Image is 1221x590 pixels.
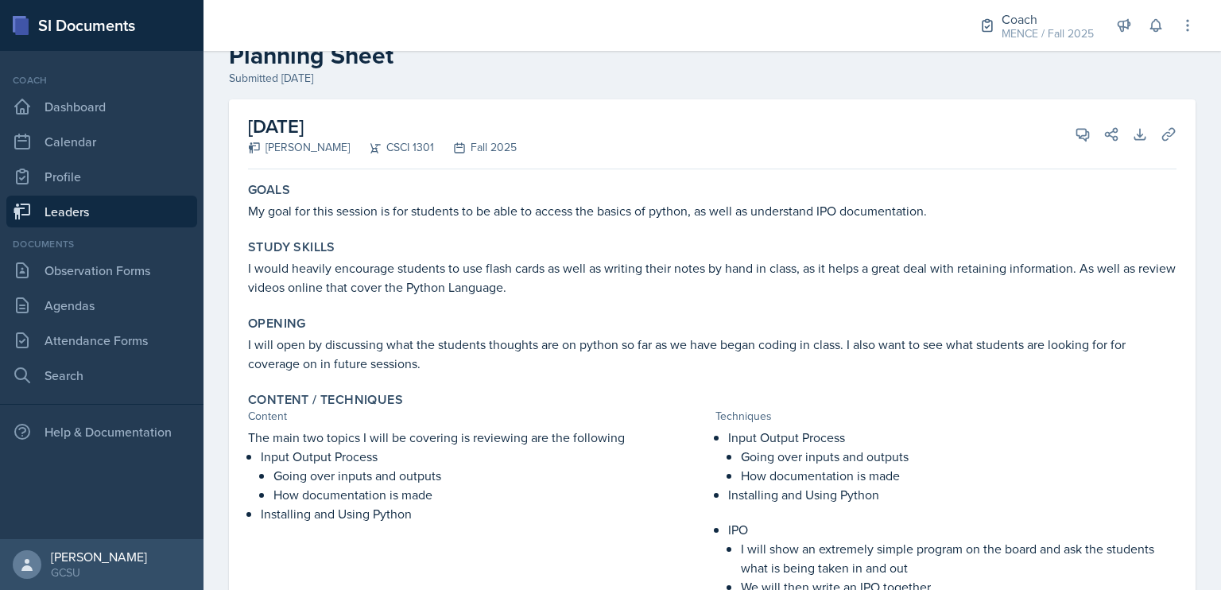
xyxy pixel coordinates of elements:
p: Installing and Using Python [261,504,709,523]
p: I would heavily encourage students to use flash cards as well as writing their notes by hand in c... [248,258,1176,297]
p: IPO [728,520,1176,539]
p: Input Output Process [728,428,1176,447]
label: Study Skills [248,239,335,255]
p: I will open by discussing what the students thoughts are on python so far as we have began coding... [248,335,1176,373]
div: Coach [1002,10,1094,29]
p: The main two topics I will be covering is reviewing are the following [248,428,709,447]
a: Profile [6,161,197,192]
a: Dashboard [6,91,197,122]
a: Observation Forms [6,254,197,286]
div: Submitted [DATE] [229,70,1196,87]
a: Calendar [6,126,197,157]
p: Installing and Using Python [728,485,1176,504]
div: Content [248,408,709,425]
a: Attendance Forms [6,324,197,356]
p: Input Output Process [261,447,709,466]
h2: [DATE] [248,112,517,141]
div: CSCI 1301 [350,139,434,156]
div: [PERSON_NAME] [248,139,350,156]
a: Leaders [6,196,197,227]
label: Goals [248,182,290,198]
div: Coach [6,73,197,87]
label: Content / Techniques [248,392,403,408]
div: GCSU [51,565,147,580]
h2: Planning Sheet [229,41,1196,70]
div: Documents [6,237,197,251]
div: Help & Documentation [6,416,197,448]
label: Opening [248,316,306,332]
p: I will show an extremely simple program on the board and ask the students what is being taken in ... [741,539,1176,577]
p: Going over inputs and outputs [741,447,1176,466]
p: How documentation is made [741,466,1176,485]
div: Fall 2025 [434,139,517,156]
p: My goal for this session is for students to be able to access the basics of python, as well as un... [248,201,1176,220]
p: How documentation is made [273,485,709,504]
a: Search [6,359,197,391]
a: Agendas [6,289,197,321]
div: MENCE / Fall 2025 [1002,25,1094,42]
div: Techniques [715,408,1176,425]
div: [PERSON_NAME] [51,549,147,565]
p: Going over inputs and outputs [273,466,709,485]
